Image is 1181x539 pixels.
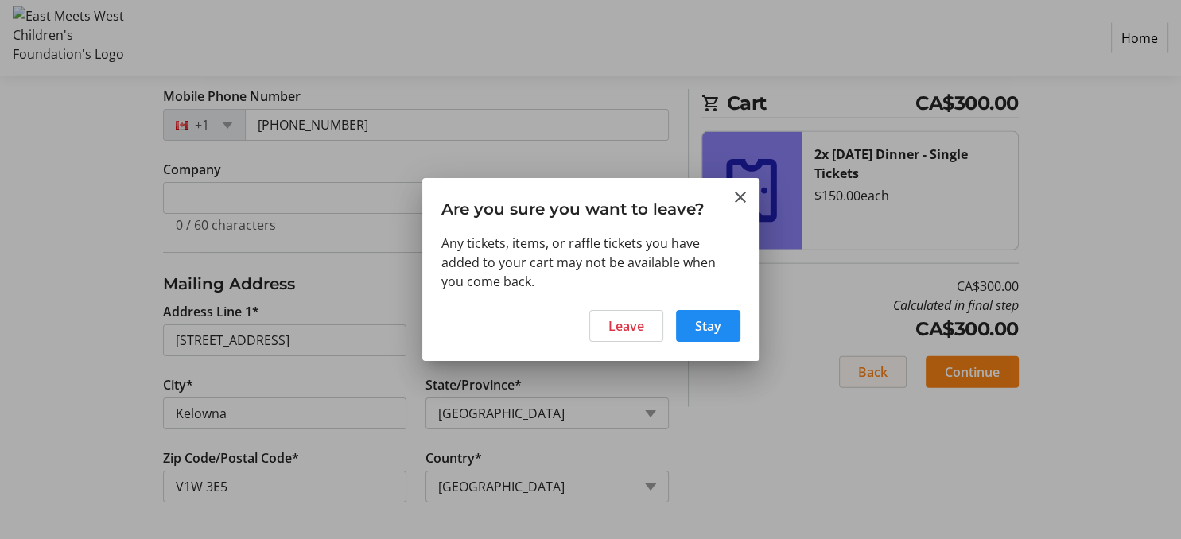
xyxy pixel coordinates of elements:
[422,178,759,233] h3: Are you sure you want to leave?
[608,316,644,335] span: Leave
[731,188,750,207] button: Close
[441,234,740,291] div: Any tickets, items, or raffle tickets you have added to your cart may not be available when you c...
[676,310,740,342] button: Stay
[695,316,721,335] span: Stay
[589,310,663,342] button: Leave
